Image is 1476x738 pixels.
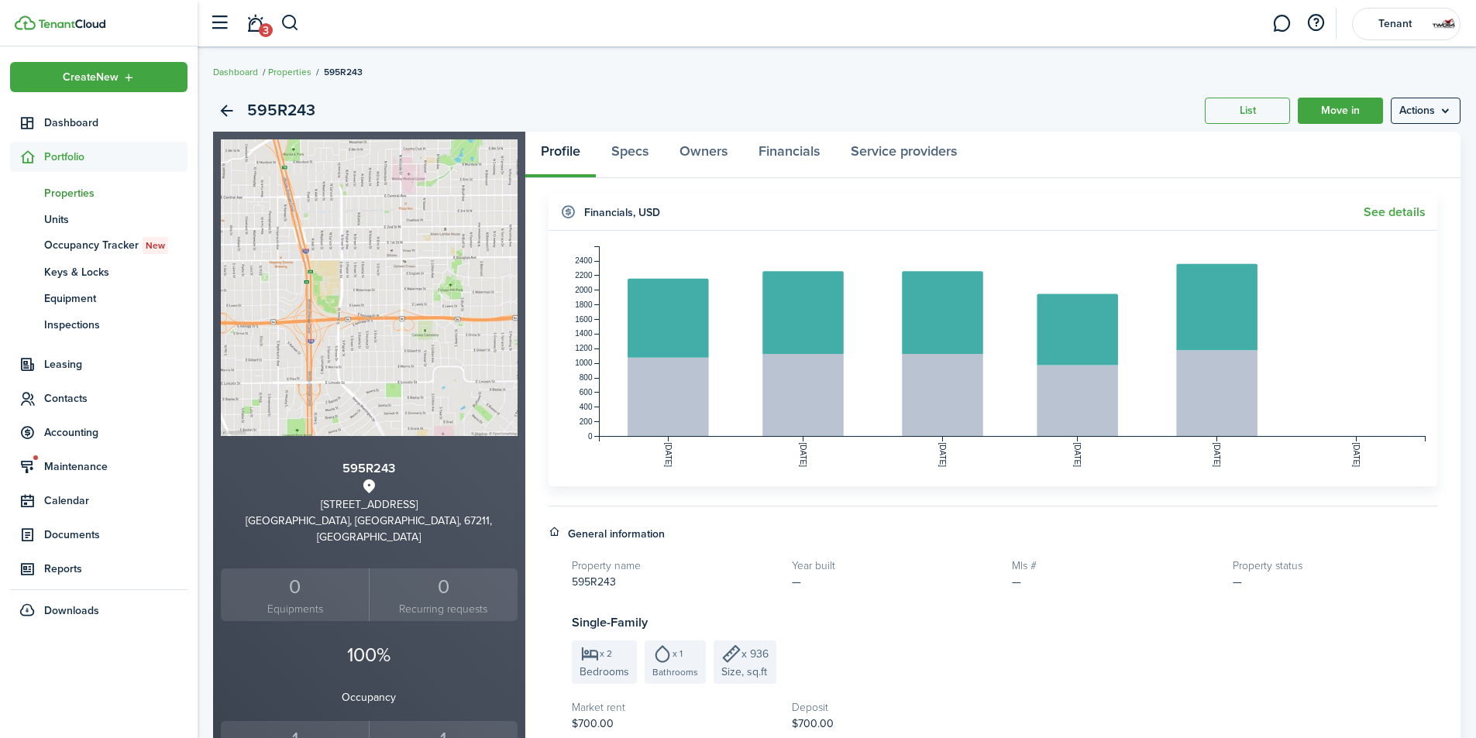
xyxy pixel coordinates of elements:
[575,300,593,309] tspan: 1800
[10,206,188,232] a: Units
[575,329,593,338] tspan: 1400
[221,568,369,622] a: 0Equipments
[600,649,612,658] span: x 2
[572,613,1438,633] h3: Single-Family
[1233,558,1437,574] h5: Property status
[44,211,188,228] span: Units
[579,403,592,411] tspan: 400
[221,139,518,436] img: Property avatar
[1012,574,1021,590] span: —
[652,665,698,679] span: Bathrooms
[1205,98,1290,124] a: List
[44,237,188,254] span: Occupancy Tracker
[44,458,188,475] span: Maintenance
[247,98,315,124] h2: 595R243
[580,664,629,680] span: Bedrooms
[221,459,518,479] h3: 595R243
[44,356,188,372] span: Leasing
[225,601,365,617] small: Equipments
[44,149,188,165] span: Portfolio
[373,601,513,617] small: Recurring requests
[572,716,614,732] span: $700.00
[579,417,592,426] tspan: 200
[1267,4,1296,43] a: Messaging
[575,359,593,367] tspan: 1000
[369,568,517,622] a: 0 Recurring requests
[792,716,834,732] span: $700.00
[1012,558,1216,574] h5: Mls #
[373,572,513,602] div: 0
[268,65,311,79] a: Properties
[572,699,776,716] h5: Market rent
[221,640,518,670] p: 100%
[1364,19,1426,29] span: Tenant
[44,527,188,543] span: Documents
[575,256,593,265] tspan: 2400
[213,98,239,124] a: Back
[575,344,593,352] tspan: 1200
[579,373,592,382] tspan: 800
[10,554,188,584] a: Reports
[10,259,188,285] a: Keys & Locks
[1073,443,1082,468] tspan: [DATE]
[44,115,188,131] span: Dashboard
[44,424,188,441] span: Accounting
[1391,98,1461,124] menu-btn: Actions
[44,264,188,280] span: Keys & Locks
[575,286,593,294] tspan: 2000
[225,572,365,602] div: 0
[221,689,518,705] p: Occupancy
[324,65,363,79] span: 595R243
[44,561,188,577] span: Reports
[575,271,593,280] tspan: 2200
[572,558,776,574] h5: Property name
[835,132,972,178] a: Service providers
[741,646,769,662] span: x 936
[44,185,188,201] span: Properties
[63,72,119,83] span: Create New
[587,432,592,441] tspan: 0
[221,513,518,545] div: [GEOGRAPHIC_DATA], [GEOGRAPHIC_DATA], 67211, [GEOGRAPHIC_DATA]
[1364,205,1426,219] a: See details
[280,10,300,36] button: Search
[938,443,947,468] tspan: [DATE]
[572,574,616,590] span: 595R243
[10,62,188,92] button: Open menu
[240,4,270,43] a: Notifications
[10,232,188,259] a: Occupancy TrackerNew
[1298,98,1383,124] a: Move in
[664,132,743,178] a: Owners
[205,9,234,38] button: Open sidebar
[792,574,801,590] span: —
[15,15,36,30] img: TenantCloud
[221,496,518,513] div: [STREET_ADDRESS]
[1391,98,1461,124] button: Open menu
[568,526,665,542] h4: General information
[792,699,996,716] h5: Deposit
[1233,574,1242,590] span: —
[146,239,165,252] span: New
[721,664,767,680] span: Size, sq.ft
[44,290,188,307] span: Equipment
[663,443,672,468] tspan: [DATE]
[44,602,99,619] span: Downloads
[259,23,273,37] span: 3
[1302,10,1329,36] button: Open resource center
[44,317,188,333] span: Inspections
[38,19,105,29] img: TenantCloud
[1352,443,1361,468] tspan: [DATE]
[673,649,683,658] span: x 1
[44,493,188,509] span: Calendar
[10,108,188,138] a: Dashboard
[792,558,996,574] h5: Year built
[10,180,188,206] a: Properties
[584,204,660,221] h4: Financials , USD
[596,132,664,178] a: Specs
[213,65,258,79] a: Dashboard
[10,285,188,311] a: Equipment
[44,390,188,407] span: Contacts
[10,311,188,338] a: Inspections
[743,132,835,178] a: Financials
[579,388,592,396] tspan: 600
[799,443,807,468] tspan: [DATE]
